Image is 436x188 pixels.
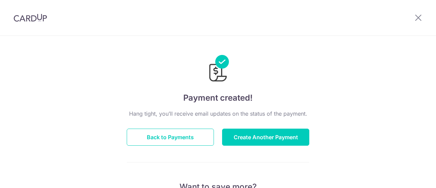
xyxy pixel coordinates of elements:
h4: Payment created! [127,92,309,104]
button: Create Another Payment [222,129,309,146]
p: Hang tight, you’ll receive email updates on the status of the payment. [127,110,309,118]
img: Payments [207,55,229,84]
button: Back to Payments [127,129,214,146]
img: CardUp [14,14,47,22]
iframe: Opens a widget where you can find more information [392,168,429,185]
